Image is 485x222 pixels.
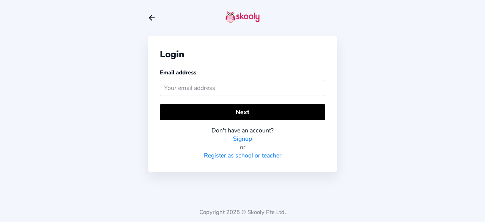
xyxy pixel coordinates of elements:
[160,69,196,76] label: Email address
[160,80,325,96] input: Your email address
[160,143,325,151] div: or
[160,126,325,135] div: Don't have an account?
[148,14,156,22] button: arrow back outline
[225,11,260,23] img: skooly-logo.png
[160,48,325,60] div: Login
[204,151,282,160] a: Register as school or teacher
[160,104,325,120] button: Next
[233,135,252,143] a: Signup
